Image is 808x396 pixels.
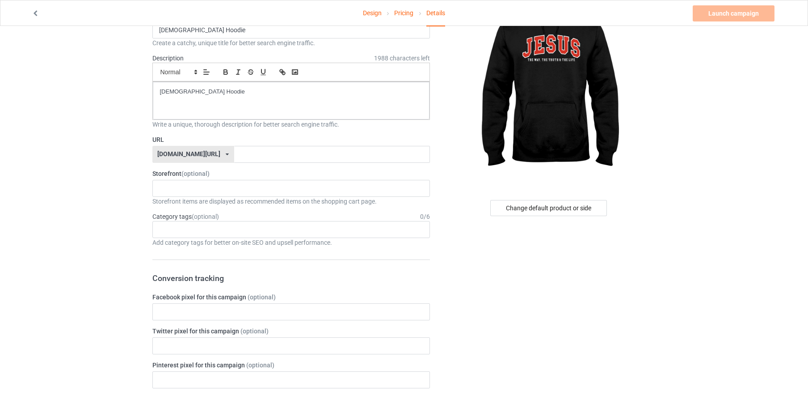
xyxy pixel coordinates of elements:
[192,213,219,220] span: (optional)
[248,294,276,301] span: (optional)
[374,54,430,63] span: 1988 characters left
[181,170,210,177] span: (optional)
[363,0,382,26] a: Design
[152,169,430,178] label: Storefront
[246,362,274,369] span: (optional)
[394,0,413,26] a: Pricing
[152,212,219,221] label: Category tags
[420,212,430,221] div: 0 / 6
[152,293,430,302] label: Facebook pixel for this campaign
[160,88,423,96] p: [DEMOGRAPHIC_DATA] Hoodie
[426,0,445,26] div: Details
[152,135,430,144] label: URL
[157,151,220,157] div: [DOMAIN_NAME][URL]
[152,238,430,247] div: Add category tags for better on-site SEO and upsell performance.
[152,38,430,47] div: Create a catchy, unique title for better search engine traffic.
[152,361,430,370] label: Pinterest pixel for this campaign
[152,197,430,206] div: Storefront items are displayed as recommended items on the shopping cart page.
[490,200,607,216] div: Change default product or side
[152,273,430,283] h3: Conversion tracking
[152,120,430,129] div: Write a unique, thorough description for better search engine traffic.
[152,55,184,62] label: Description
[152,327,430,336] label: Twitter pixel for this campaign
[240,328,269,335] span: (optional)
